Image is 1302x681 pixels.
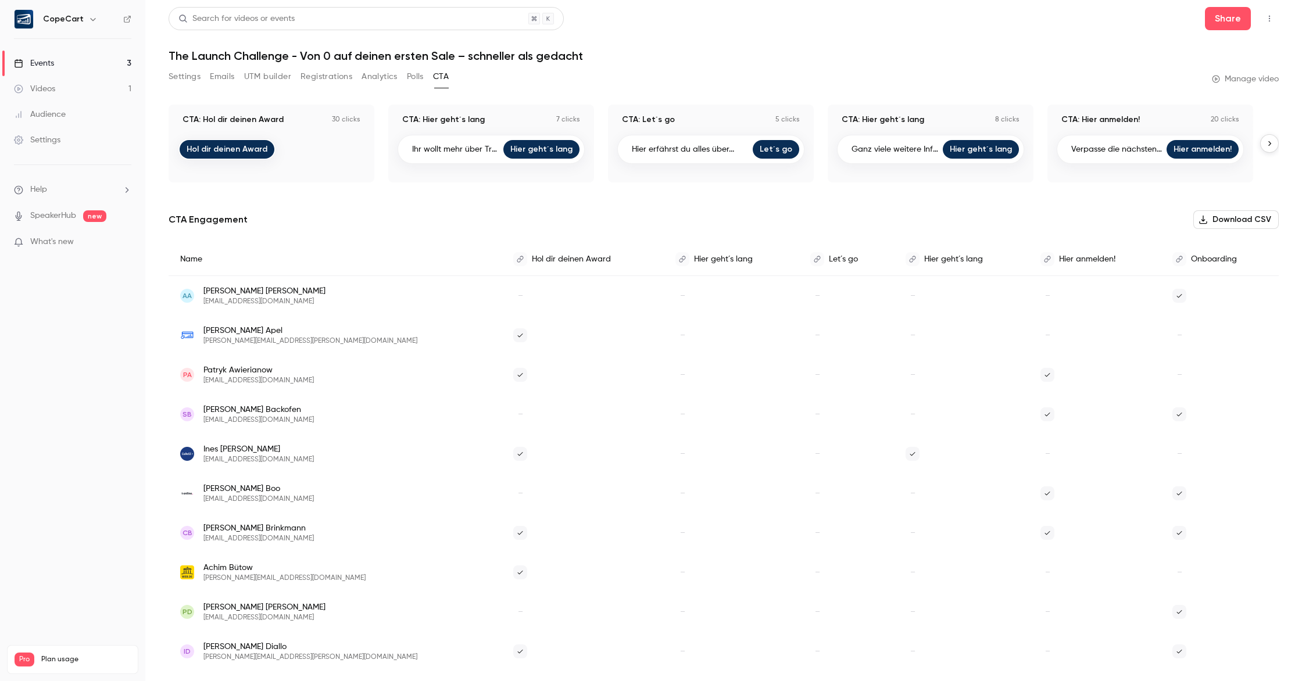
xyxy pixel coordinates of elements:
p: CTA: Let´s go [622,114,675,126]
a: Hier geht´s lang [943,140,1019,159]
p: 30 clicks [332,115,360,124]
span: – [513,605,527,619]
div: Events [14,58,54,69]
img: cubess-plus.de [180,447,194,461]
p: 5 clicks [775,115,800,124]
span: Plan usage [41,655,131,664]
a: Hol dir deinen Award [180,140,274,159]
span: – [1040,289,1054,303]
img: web.de [180,565,194,579]
span: – [675,447,689,461]
span: – [675,605,689,619]
div: Audience [14,109,66,120]
span: – [675,526,689,540]
span: Hier geht´s lang [924,255,983,263]
span: – [906,526,920,540]
span: [EMAIL_ADDRESS][DOMAIN_NAME] [203,297,325,306]
span: – [513,407,527,421]
img: copecart.com [180,328,194,342]
a: Manage video [1212,73,1279,85]
div: Name [169,243,502,276]
span: – [513,486,527,500]
span: new [83,210,106,222]
span: – [810,328,824,342]
span: CB [183,528,192,538]
span: – [810,368,824,382]
span: – [1040,447,1054,461]
span: – [810,486,824,500]
button: Emails [210,67,234,86]
a: Let´s go [753,140,799,159]
p: CTA: Hier anmelden! [1061,114,1140,126]
p: Ihr wollt mehr über Transak... [412,144,499,155]
span: – [1172,447,1186,461]
span: [PERSON_NAME][EMAIL_ADDRESS][PERSON_NAME][DOMAIN_NAME] [203,653,417,662]
p: 8 clicks [995,115,1020,124]
p: Verpasse die nächsten Kapit... [1071,144,1162,155]
div: Videos [14,83,55,95]
span: – [906,486,920,500]
span: Hier anmelden! [1059,255,1115,263]
button: UTM builder [244,67,291,86]
span: – [675,486,689,500]
span: [EMAIL_ADDRESS][DOMAIN_NAME] [203,494,314,504]
span: – [675,368,689,382]
span: – [810,447,824,461]
p: 7 clicks [556,115,580,124]
span: – [1040,328,1054,342]
span: What's new [30,236,74,248]
a: Hier geht´s lang [503,140,580,159]
button: CTA [433,67,449,86]
span: [PERSON_NAME] Brinkmann [203,522,314,534]
button: Download CSV [1193,210,1279,229]
span: Pro [15,653,34,666]
span: – [810,289,824,303]
span: – [906,407,920,421]
span: – [810,565,824,579]
img: t-online.de [180,486,194,500]
span: [PERSON_NAME] Diallo [203,641,417,653]
span: [PERSON_NAME] Apel [203,325,417,336]
span: [PERSON_NAME][EMAIL_ADDRESS][PERSON_NAME][DOMAIN_NAME] [203,336,417,346]
div: Search for videos or events [178,13,295,25]
span: – [906,605,920,619]
span: – [675,565,689,579]
span: – [1172,368,1186,382]
span: [PERSON_NAME] Boo [203,483,314,494]
span: Hol dir deinen Award [532,255,611,263]
span: [EMAIL_ADDRESS][DOMAIN_NAME] [203,415,314,425]
span: Ines [PERSON_NAME] [203,443,314,455]
p: CTA: Hier geht´s lang [402,114,485,126]
span: – [810,605,824,619]
span: AA [183,291,192,301]
h1: The Launch Challenge - Von 0 auf deinen ersten Sale – schneller als gedacht [169,49,1279,63]
span: [PERSON_NAME] [PERSON_NAME] [203,285,325,297]
span: – [675,328,689,342]
button: Share [1205,7,1251,30]
span: Let´s go [829,255,858,263]
p: Ganz viele weitere Infos zu... [852,144,938,155]
span: PD [183,607,192,617]
span: Help [30,184,47,196]
span: [EMAIL_ADDRESS][DOMAIN_NAME] [203,534,314,543]
span: – [906,289,920,303]
span: – [906,328,920,342]
span: – [1040,605,1054,619]
button: Registrations [301,67,352,86]
span: – [513,289,527,303]
span: – [675,644,689,658]
span: [EMAIL_ADDRESS][DOMAIN_NAME] [203,455,314,464]
span: [PERSON_NAME] Backofen [203,404,314,415]
span: – [906,565,920,579]
h6: CopeCart [43,13,84,25]
span: ID [184,646,191,657]
span: – [1040,644,1054,658]
span: – [906,368,920,382]
span: – [1172,565,1186,579]
img: CopeCart [15,10,33,28]
span: PA [183,370,192,380]
span: Onboarding [1191,255,1237,263]
span: Achim Bütow [203,562,366,574]
p: CTA: Hol dir deinen Award [183,114,284,126]
div: Settings [14,134,60,146]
